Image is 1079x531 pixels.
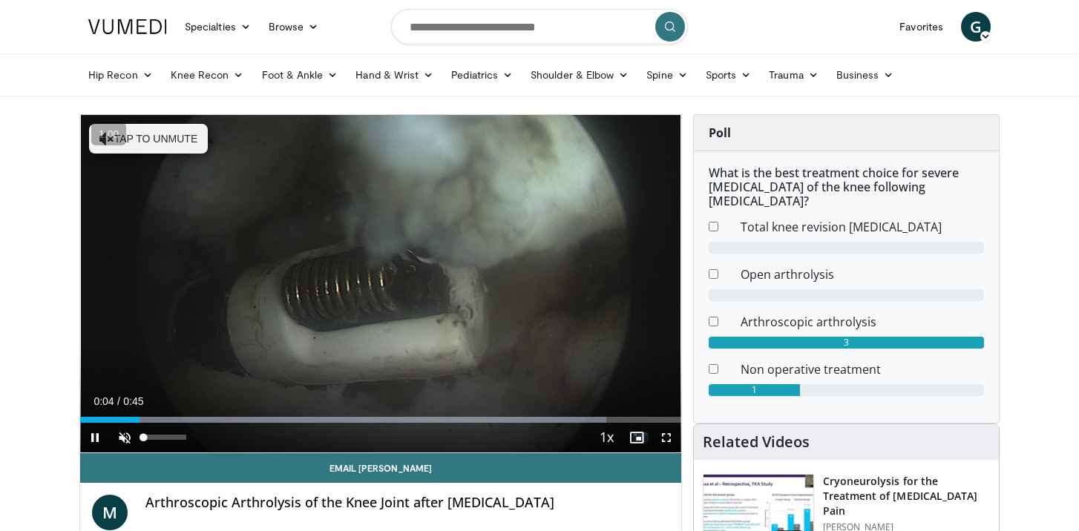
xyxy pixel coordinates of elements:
h3: Cryoneurolysis for the Treatment of [MEDICAL_DATA] Pain [823,474,990,518]
a: G [961,12,991,42]
dd: Open arthrolysis [729,265,995,283]
button: Fullscreen [652,423,681,452]
a: Spine [637,60,696,90]
h4: Related Videos [703,433,810,451]
a: Foot & Ankle [253,60,347,90]
button: Playback Rate [592,423,622,452]
button: Tap to unmute [89,124,208,154]
a: Business [827,60,903,90]
img: VuMedi Logo [88,19,167,34]
dd: Arthroscopic arthrolysis [729,313,995,331]
span: / [117,395,120,407]
a: Sports [697,60,761,90]
video-js: Video Player [80,115,681,453]
a: Shoulder & Elbow [522,60,637,90]
h6: What is the best treatment choice for severe [MEDICAL_DATA] of the knee following [MEDICAL_DATA]? [709,166,984,209]
h4: Arthroscopic Arthrolysis of the Knee Joint after [MEDICAL_DATA] [145,495,669,511]
a: Pediatrics [442,60,522,90]
div: Volume Level [143,435,186,440]
button: Enable picture-in-picture mode [622,423,652,452]
div: 1 [709,384,801,396]
dd: Total knee revision [MEDICAL_DATA] [729,218,995,236]
a: Browse [260,12,328,42]
div: 3 [709,337,984,349]
button: Pause [80,423,110,452]
div: Progress Bar [80,417,681,423]
span: 0:04 [94,395,114,407]
dd: Non operative treatment [729,360,995,378]
button: Unmute [110,423,140,452]
a: Trauma [760,60,827,90]
a: M [92,495,128,530]
a: Specialties [176,12,260,42]
a: Email [PERSON_NAME] [80,453,681,483]
strong: Poll [709,125,731,141]
span: 0:45 [123,395,143,407]
a: Favorites [891,12,952,42]
a: Hip Recon [79,60,162,90]
a: Knee Recon [162,60,253,90]
input: Search topics, interventions [391,9,688,44]
a: Hand & Wrist [347,60,442,90]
